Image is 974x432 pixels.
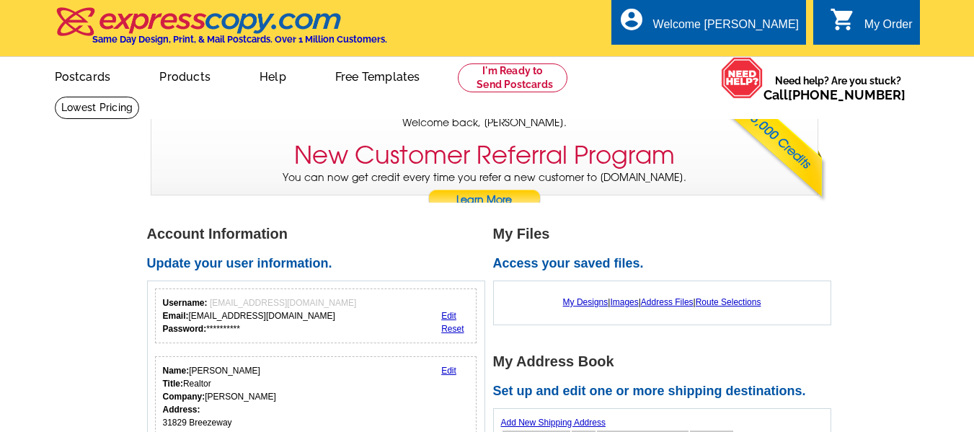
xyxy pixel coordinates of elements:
a: Images [610,297,638,307]
a: Reset [441,324,464,334]
strong: Address: [163,405,200,415]
i: account_circle [619,6,645,32]
div: Welcome [PERSON_NAME] [653,18,799,38]
span: Need help? Are you stuck? [763,74,913,102]
div: Your login information. [155,288,477,343]
h2: Set up and edit one or more shipping destinations. [493,384,839,400]
img: help [721,57,763,99]
strong: Password: [163,324,207,334]
h3: New Customer Referral Program [294,141,675,170]
span: [EMAIL_ADDRESS][DOMAIN_NAME] [210,298,356,308]
h1: Account Information [147,226,493,242]
a: Products [136,58,234,92]
p: You can now get credit every time you refer a new customer to [DOMAIN_NAME]. [151,170,818,211]
h2: Update your user information. [147,256,493,272]
a: shopping_cart My Order [830,16,913,34]
a: Route Selections [696,297,761,307]
a: Postcards [32,58,134,92]
strong: Email: [163,311,189,321]
a: Add New Shipping Address [501,418,606,428]
a: Edit [441,366,456,376]
span: Welcome back, [PERSON_NAME]. [402,115,567,131]
h4: Same Day Design, Print, & Mail Postcards. Over 1 Million Customers. [92,34,387,45]
a: Address Files [641,297,694,307]
a: [PHONE_NUMBER] [788,87,906,102]
div: My Order [864,18,913,38]
div: | | | [501,288,823,316]
a: Learn More [428,190,541,211]
h2: Access your saved files. [493,256,839,272]
a: Free Templates [312,58,443,92]
strong: Title: [163,379,183,389]
a: Edit [441,311,456,321]
a: My Designs [563,297,608,307]
strong: Username: [163,298,208,308]
h1: My Files [493,226,839,242]
a: Same Day Design, Print, & Mail Postcards. Over 1 Million Customers. [55,17,387,45]
h1: My Address Book [493,354,839,369]
i: shopping_cart [830,6,856,32]
strong: Company: [163,392,205,402]
a: Help [236,58,309,92]
span: Call [763,87,906,102]
strong: Name: [163,366,190,376]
